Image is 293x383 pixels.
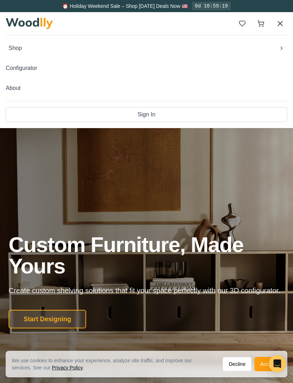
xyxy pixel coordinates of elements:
[6,81,287,95] button: About
[9,44,22,52] span: Shop
[6,61,287,75] button: Configurator
[6,18,53,29] img: Woodlly
[254,357,281,371] button: Accept
[9,286,283,296] p: Create custom shelving solutions that fit your space perfectly with our 3D configurator.
[52,365,83,371] a: Privacy Policy
[62,3,188,9] span: ⏰ Holiday Weekend Sale – Shop [DATE] Deals Now 🇺🇸
[223,357,252,371] button: Decline
[6,41,287,55] button: Shop
[12,357,217,371] div: We use cookies to enhance your experience, analyze site traffic, and improve our services. See our .
[269,355,286,372] div: Open Intercom Messenger
[9,310,86,328] button: Start Designing
[192,2,230,10] div: 0d 10:59:19
[9,234,284,277] h1: Custom Furniture, Made Yours
[6,107,287,122] button: Sign In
